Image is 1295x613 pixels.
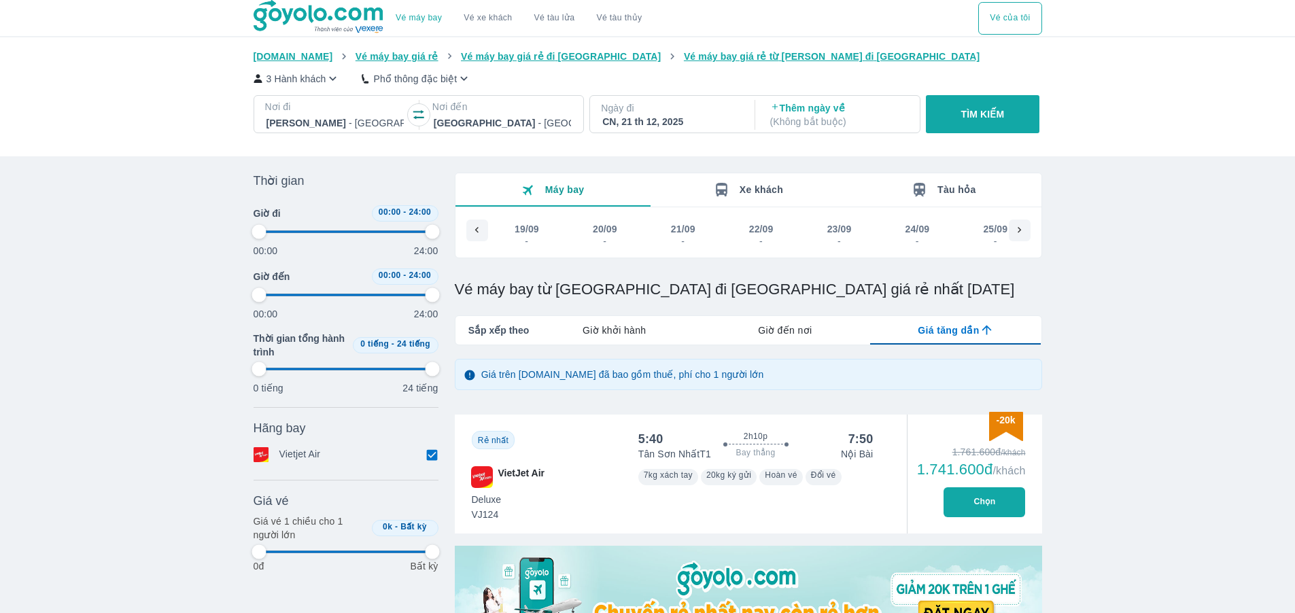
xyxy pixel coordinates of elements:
[409,207,431,217] span: 24:00
[515,236,538,247] div: -
[379,270,401,280] span: 00:00
[409,270,431,280] span: 24:00
[254,71,341,86] button: 3 Hành khách
[279,447,321,462] p: Vietjet Air
[917,445,1026,459] div: 1.761.600đ
[254,244,278,258] p: 00:00
[984,236,1007,247] div: -
[254,307,278,321] p: 00:00
[992,465,1025,476] span: /khách
[254,514,366,542] p: Giá vé 1 chiều cho 1 người lớn
[403,270,406,280] span: -
[750,236,773,247] div: -
[432,100,572,113] p: Nơi đến
[254,420,306,436] span: Hãng bay
[395,522,398,531] span: -
[254,559,264,573] p: 0đ
[841,447,873,461] p: Nội Bài
[601,101,741,115] p: Ngày đi
[749,222,774,236] div: 22/09
[672,236,695,247] div: -
[515,222,539,236] div: 19/09
[770,115,908,128] p: ( Không bắt buộc )
[254,493,289,509] span: Giá vé
[961,107,1005,121] p: TÌM KIẾM
[478,436,508,445] span: Rẻ nhất
[905,222,930,236] div: 24/09
[744,431,767,442] span: 2h10p
[400,522,427,531] span: Bất kỳ
[254,270,290,283] span: Giờ đến
[464,13,512,23] a: Vé xe khách
[498,466,545,488] span: VietJet Air
[638,431,663,447] div: 5:40
[545,184,585,195] span: Máy bay
[996,415,1015,425] span: -20k
[356,51,438,62] span: Vé máy bay giá rẻ
[373,72,457,86] p: Phổ thông đặc biệt
[488,220,1009,249] div: scrollable day and price
[740,184,783,195] span: Xe khách
[410,559,438,573] p: Bất kỳ
[978,2,1041,35] button: Vé của tôi
[758,323,812,337] span: Giờ đến nơi
[402,381,438,395] p: 24 tiếng
[917,461,1026,478] div: 1.741.600đ
[529,316,1041,345] div: lab API tabs example
[978,2,1041,35] div: choose transportation mode
[918,323,979,337] span: Giá tăng dần
[472,493,502,506] span: Deluxe
[254,332,347,359] span: Thời gian tổng hành trình
[585,2,653,35] button: Vé tàu thủy
[944,487,1025,517] button: Chọn
[770,101,908,128] p: Thêm ngày về
[468,323,530,337] span: Sắp xếp theo
[379,207,401,217] span: 00:00
[265,100,405,113] p: Nơi đi
[471,466,493,488] img: VJ
[362,71,471,86] button: Phổ thông đặc biệt
[397,339,430,349] span: 24 tiếng
[602,115,740,128] div: CN, 21 th 12, 2025
[937,184,976,195] span: Tàu hỏa
[266,72,326,86] p: 3 Hành khách
[461,51,661,62] span: Vé máy bay giá rẻ đi [GEOGRAPHIC_DATA]
[811,470,836,480] span: Đổi vé
[254,173,305,189] span: Thời gian
[455,280,1042,299] h1: Vé máy bay từ [GEOGRAPHIC_DATA] đi [GEOGRAPHIC_DATA] giá rẻ nhất [DATE]
[383,522,392,531] span: 0k
[403,207,406,217] span: -
[593,222,617,236] div: 20/09
[827,222,852,236] div: 23/09
[671,222,695,236] div: 21/09
[396,13,442,23] a: Vé máy bay
[983,222,1007,236] div: 25/09
[684,51,980,62] span: Vé máy bay giá rẻ từ [PERSON_NAME] đi [GEOGRAPHIC_DATA]
[523,2,586,35] a: Vé tàu lửa
[926,95,1039,133] button: TÌM KIẾM
[906,236,929,247] div: -
[583,323,646,337] span: Giờ khởi hành
[254,381,283,395] p: 0 tiếng
[414,307,438,321] p: 24:00
[593,236,617,247] div: -
[828,236,851,247] div: -
[848,431,874,447] div: 7:50
[254,50,1042,63] nav: breadcrumb
[765,470,797,480] span: Hoàn vé
[254,207,281,220] span: Giờ đi
[360,339,389,349] span: 0 tiếng
[414,244,438,258] p: 24:00
[989,412,1023,441] img: discount
[472,508,502,521] span: VJ124
[706,470,751,480] span: 20kg ký gửi
[481,368,764,381] p: Giá trên [DOMAIN_NAME] đã bao gồm thuế, phí cho 1 người lớn
[644,470,693,480] span: 7kg xách tay
[638,447,711,461] p: Tân Sơn Nhất T1
[254,51,333,62] span: [DOMAIN_NAME]
[392,339,394,349] span: -
[385,2,653,35] div: choose transportation mode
